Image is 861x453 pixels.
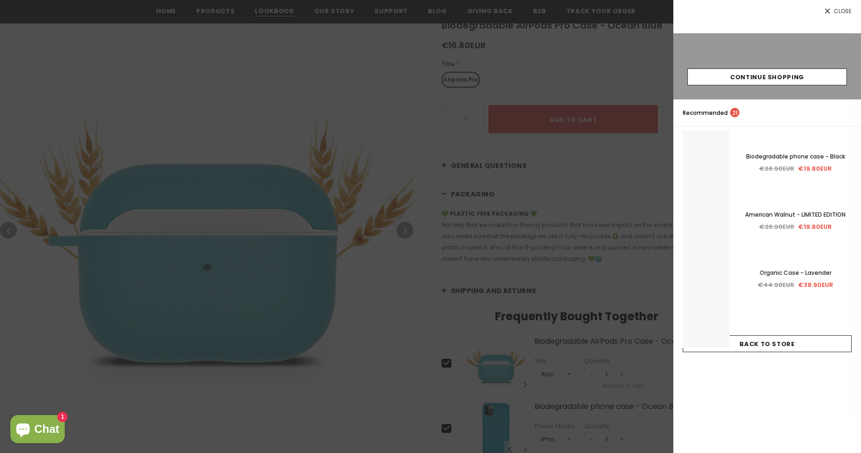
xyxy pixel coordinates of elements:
[758,280,794,289] span: €44.90EUR
[746,152,845,160] span: Biodegradable phone case - Black
[8,415,68,445] inbox-online-store-chat: Shopify online store chat
[798,280,833,289] span: €38.90EUR
[687,68,847,85] a: Continue Shopping
[759,222,794,231] span: €26.90EUR
[739,210,852,220] a: American Walnut - LIMITED EDITION
[745,211,846,219] span: American Walnut - LIMITED EDITION
[798,222,832,231] span: €19.80EUR
[798,164,832,173] span: €19.80EUR
[683,108,739,118] p: Recommended
[834,8,852,14] span: Close
[739,151,852,162] a: Biodegradable phone case - Black
[842,108,852,118] a: search
[759,164,794,173] span: €26.90EUR
[760,269,831,277] span: Organic Case - Lavender
[739,268,852,278] a: Organic Case - Lavender
[730,108,739,117] span: 21
[683,335,852,352] a: Back To Store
